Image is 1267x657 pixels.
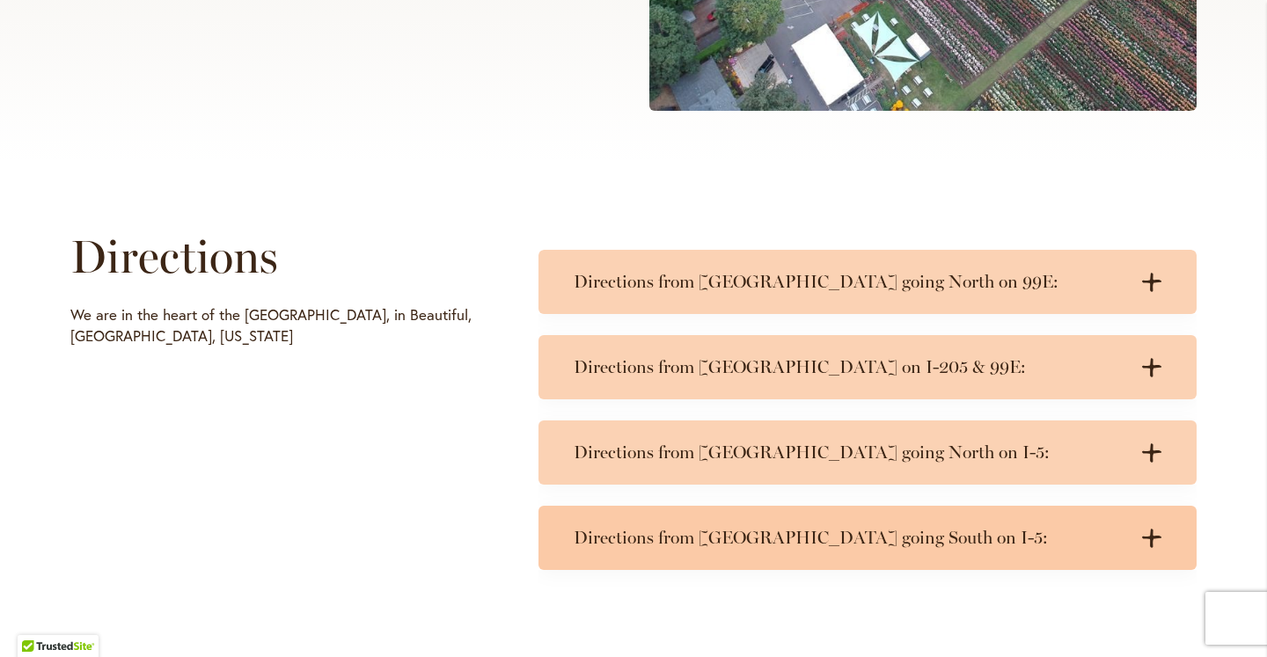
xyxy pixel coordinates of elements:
summary: Directions from [GEOGRAPHIC_DATA] going South on I-5: [538,506,1197,570]
summary: Directions from [GEOGRAPHIC_DATA] going North on 99E: [538,250,1197,314]
h3: Directions from [GEOGRAPHIC_DATA] on I-205 & 99E: [574,356,1126,378]
h3: Directions from [GEOGRAPHIC_DATA] going South on I-5: [574,527,1126,549]
h3: Directions from [GEOGRAPHIC_DATA] going North on 99E: [574,271,1126,293]
h3: Directions from [GEOGRAPHIC_DATA] going North on I-5: [574,442,1126,464]
summary: Directions from [GEOGRAPHIC_DATA] on I-205 & 99E: [538,335,1197,399]
summary: Directions from [GEOGRAPHIC_DATA] going North on I-5: [538,420,1197,485]
p: We are in the heart of the [GEOGRAPHIC_DATA], in Beautiful, [GEOGRAPHIC_DATA], [US_STATE] [70,304,487,347]
h1: Directions [70,230,487,283]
